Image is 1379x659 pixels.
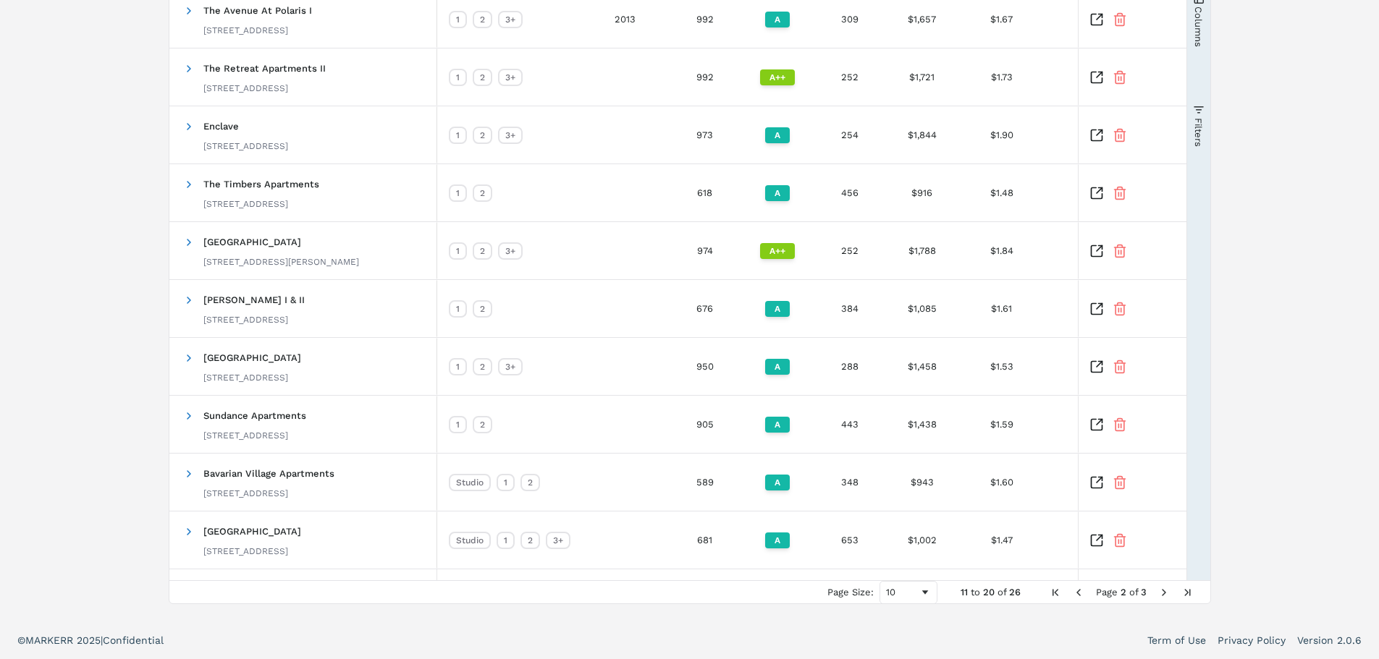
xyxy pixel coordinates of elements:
div: 1 [497,474,515,491]
div: 1 [449,242,467,260]
div: 1 [449,300,467,318]
span: [PERSON_NAME] I & II [203,294,305,305]
div: [STREET_ADDRESS] [203,545,301,557]
div: $1.60 [958,454,1045,511]
div: $1,788 [886,222,958,279]
div: A [765,417,790,433]
div: 2 [473,69,492,86]
div: 252 [814,222,886,279]
div: $1.59 [958,396,1045,453]
div: 2 [473,184,492,202]
div: - [1045,280,1190,337]
span: 20 [983,587,995,598]
div: [STREET_ADDRESS] [203,198,319,210]
div: 2 [473,416,492,433]
div: 973 [669,106,741,163]
a: Privacy Policy [1218,633,1286,647]
a: Inspect Comparable [1089,128,1104,143]
div: Studio [449,474,491,491]
div: [STREET_ADDRESS] [203,430,306,441]
span: 11 [961,587,968,598]
span: 3 [1141,587,1147,598]
div: [STREET_ADDRESS] [203,25,312,36]
button: Remove Property From Portfolio [1113,70,1127,85]
div: $1.53 [958,338,1045,395]
div: 456 [814,164,886,221]
button: Remove Property From Portfolio [1113,533,1127,548]
div: +0.14% [1045,396,1190,453]
div: 10 [886,587,919,598]
span: Columns [1193,6,1204,46]
span: Page [1096,587,1118,598]
div: 1 [497,532,515,549]
div: +0.02% [1045,338,1190,395]
div: Last Page [1181,587,1193,598]
div: [STREET_ADDRESS] [203,372,301,383]
div: +0.24% [1045,48,1190,106]
div: Previous Page [1073,587,1084,598]
button: Remove Property From Portfolio [1113,360,1127,374]
span: 2025 | [77,634,103,646]
div: 384 [814,280,886,337]
div: 1 [449,184,467,202]
div: A++ [760,243,795,259]
div: 618 [669,164,741,221]
span: Sundance Apartments [203,410,306,421]
div: 681 [669,511,741,569]
div: 653 [814,511,886,569]
div: [STREET_ADDRESS][PERSON_NAME] [203,256,359,268]
div: 2 [473,11,492,28]
a: Inspect Comparable [1089,475,1104,490]
span: of [1129,587,1138,598]
div: 3+ [498,127,523,144]
a: Term of Use [1147,633,1206,647]
div: +0.22% [1045,106,1190,163]
div: 3+ [498,358,523,375]
div: Next Page [1158,587,1170,598]
span: The Retreat Apartments II [203,63,326,74]
button: Remove Property From Portfolio [1113,12,1127,27]
div: Page Size [880,581,937,604]
div: 992 [669,48,741,106]
a: Inspect Comparable [1089,12,1104,27]
div: $1.61 [958,280,1045,337]
div: A [765,359,790,375]
span: Filters [1193,117,1204,146]
div: 348 [814,454,886,511]
div: 2 [520,532,540,549]
div: +0.38% [1045,222,1190,279]
span: [GEOGRAPHIC_DATA] [203,526,301,537]
div: Page Size: [827,587,874,598]
div: $1.48 [958,164,1045,221]
div: 2 [473,358,492,375]
div: A++ [760,69,795,85]
a: Inspect Comparable [1089,186,1104,200]
div: $1,085 [886,280,958,337]
a: Inspect Comparable [1089,533,1104,548]
a: Inspect Comparable [1089,417,1104,432]
div: A [765,301,790,317]
div: 3+ [498,69,523,86]
div: 676 [669,280,741,337]
div: [STREET_ADDRESS] [203,140,288,152]
button: Remove Property From Portfolio [1113,128,1127,143]
div: +0.05% [1045,454,1190,511]
div: 1 [449,358,467,375]
div: First Page [1050,587,1061,598]
div: $943 [886,454,958,511]
div: A [765,185,790,201]
span: Bavarian Village Apartments [203,468,334,479]
div: $1.47 [958,511,1045,569]
span: MARKERR [25,634,77,646]
div: 3+ [498,242,523,260]
span: to [971,587,980,598]
div: 1 [449,416,467,433]
div: 905 [669,396,741,453]
div: 2 [473,242,492,260]
div: 2 [473,300,492,318]
button: Remove Property From Portfolio [1113,302,1127,316]
a: Inspect Comparable [1089,360,1104,374]
div: +0.01% [1045,164,1190,221]
span: © [17,634,25,646]
div: 589 [669,454,741,511]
